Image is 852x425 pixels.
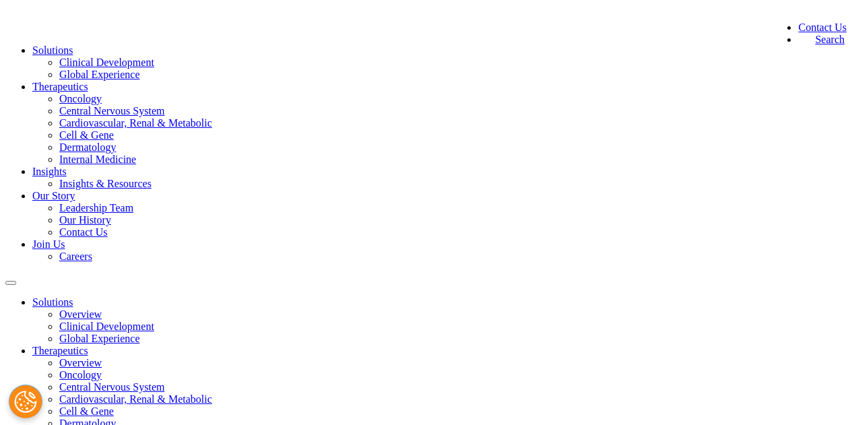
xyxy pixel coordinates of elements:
[32,345,88,356] a: Therapeutics
[59,93,102,104] a: Oncology
[798,34,845,45] a: Search
[59,202,133,214] a: Leadership Team
[59,226,108,238] a: Contact Us
[59,57,154,68] a: Clinical Development
[59,69,140,80] a: Global Experience
[59,251,92,262] a: Careers
[59,405,114,417] a: Cell & Gene
[32,81,88,92] a: Therapeutics
[59,141,116,153] a: Dermatology
[798,34,812,47] img: search.svg
[59,357,102,368] a: Overview
[59,308,102,320] a: Overview
[59,129,114,141] a: Cell & Gene
[59,154,136,165] a: Internal Medicine
[59,333,140,344] a: Global Experience
[32,238,65,250] a: Join Us
[59,381,164,393] a: Central Nervous System
[32,190,75,201] a: Our Story
[59,105,164,117] a: Central Nervous System
[32,166,67,177] a: Insights
[32,44,73,56] a: Solutions
[59,214,111,226] a: Our History
[9,385,42,418] button: Cookies Settings
[32,296,73,308] a: Solutions
[798,22,847,33] a: Contact Us
[59,178,152,189] a: Insights & Resources
[59,117,212,129] a: Cardiovascular, Renal & Metabolic
[59,369,102,381] a: Oncology
[59,393,212,405] a: Cardiovascular, Renal & Metabolic
[59,321,154,332] a: Clinical Development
